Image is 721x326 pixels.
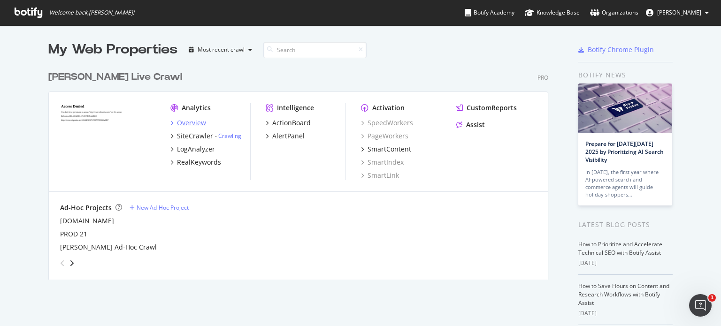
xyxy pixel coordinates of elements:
div: AlertPanel [272,131,305,141]
a: New Ad-Hoc Project [130,204,189,212]
span: Welcome back, [PERSON_NAME] ! [49,9,134,16]
div: Intelligence [277,103,314,113]
div: Pro [537,74,548,82]
a: How to Save Hours on Content and Research Workflows with Botify Assist [578,282,669,307]
div: CustomReports [467,103,517,113]
a: Crawling [218,132,241,140]
div: SmartContent [368,144,411,154]
input: Search [263,42,367,58]
a: LogAnalyzer [170,144,215,154]
div: ActionBoard [272,118,311,128]
div: Latest Blog Posts [578,220,673,230]
div: grid [48,59,556,280]
div: angle-left [56,256,69,271]
a: [DOMAIN_NAME] [60,216,114,226]
div: - [215,132,241,140]
a: SpeedWorkers [361,118,413,128]
iframe: Intercom live chat [689,294,712,317]
div: RealKeywords [177,158,221,167]
img: edmunds.com [60,103,155,179]
button: [PERSON_NAME] [638,5,716,20]
a: [PERSON_NAME] Live Crawl [48,70,186,84]
a: ActionBoard [266,118,311,128]
div: angle-right [69,258,75,268]
div: Knowledge Base [525,8,580,17]
div: LogAnalyzer [177,144,215,154]
a: AlertPanel [266,131,305,141]
div: Overview [177,118,206,128]
a: Assist [456,120,485,129]
a: SmartContent [361,144,411,154]
div: Botify news [578,70,673,80]
a: PROD 21 [60,229,87,239]
div: Analytics [182,103,211,113]
div: SiteCrawler [177,131,213,141]
div: Activation [372,103,405,113]
a: Prepare for [DATE][DATE] 2025 by Prioritizing AI Search Visibility [585,140,664,164]
a: Overview [170,118,206,128]
div: Most recent crawl [198,47,245,53]
a: How to Prioritize and Accelerate Technical SEO with Botify Assist [578,240,662,257]
a: RealKeywords [170,158,221,167]
a: SmartLink [361,171,399,180]
a: [PERSON_NAME] Ad-Hoc Crawl [60,243,157,252]
div: New Ad-Hoc Project [137,204,189,212]
a: PageWorkers [361,131,408,141]
div: [DATE] [578,259,673,267]
a: Botify Chrome Plugin [578,45,654,54]
div: My Web Properties [48,40,177,59]
span: Naomi Stark [657,8,701,16]
div: Assist [466,120,485,129]
div: [DATE] [578,309,673,318]
div: Botify Chrome Plugin [588,45,654,54]
span: 1 [708,294,716,302]
div: Ad-Hoc Projects [60,203,112,212]
a: CustomReports [456,103,517,113]
button: Most recent crawl [185,42,256,57]
a: SiteCrawler- Crawling [170,131,241,141]
img: Prepare for Black Friday 2025 by Prioritizing AI Search Visibility [578,83,672,133]
div: In [DATE], the first year where AI-powered search and commerce agents will guide holiday shoppers… [585,168,665,198]
div: Botify Academy [465,8,514,17]
div: [PERSON_NAME] Live Crawl [48,70,182,84]
div: Organizations [590,8,638,17]
a: SmartIndex [361,158,404,167]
